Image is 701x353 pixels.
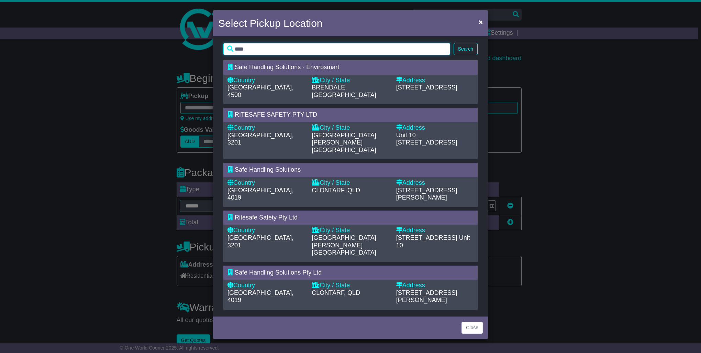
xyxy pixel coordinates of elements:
[227,124,305,132] div: Country
[312,124,389,132] div: City / State
[396,234,470,249] span: Unit 10
[312,132,376,153] span: [GEOGRAPHIC_DATA][PERSON_NAME][GEOGRAPHIC_DATA]
[235,64,339,71] span: Safe Handling Solutions - Envirosmart
[396,227,474,234] div: Address
[396,139,457,146] span: [STREET_ADDRESS]
[396,132,416,139] span: Unit 10
[396,77,474,84] div: Address
[312,179,389,187] div: City / State
[396,234,457,241] span: [STREET_ADDRESS]
[235,111,317,118] span: RITESAFE SAFETY PTY LTD
[475,15,486,29] button: Close
[227,227,305,234] div: Country
[227,289,293,304] span: [GEOGRAPHIC_DATA], 4019
[396,84,457,91] span: [STREET_ADDRESS]
[454,43,478,55] button: Search
[227,187,293,201] span: [GEOGRAPHIC_DATA], 4019
[396,124,474,132] div: Address
[479,18,483,26] span: ×
[396,179,474,187] div: Address
[312,187,360,194] span: CLONTARF, QLD
[396,187,457,201] span: [STREET_ADDRESS][PERSON_NAME]
[235,214,298,221] span: Ritesafe Safety Pty Ltd
[227,282,305,289] div: Country
[218,15,323,31] h4: Select Pickup Location
[396,289,457,304] span: [STREET_ADDRESS][PERSON_NAME]
[227,77,305,84] div: Country
[312,227,389,234] div: City / State
[227,84,293,98] span: [GEOGRAPHIC_DATA], 4500
[396,282,474,289] div: Address
[235,269,322,276] span: Safe Handling Solutions Pty Ltd
[227,132,293,146] span: [GEOGRAPHIC_DATA], 3201
[312,282,389,289] div: City / State
[227,234,293,249] span: [GEOGRAPHIC_DATA], 3201
[312,289,360,296] span: CLONTARF, QLD
[312,77,389,84] div: City / State
[312,234,376,256] span: [GEOGRAPHIC_DATA][PERSON_NAME][GEOGRAPHIC_DATA]
[461,322,483,334] button: Close
[227,179,305,187] div: Country
[235,166,301,173] span: Safe Handling Solutions
[312,84,376,98] span: BRENDALE, [GEOGRAPHIC_DATA]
